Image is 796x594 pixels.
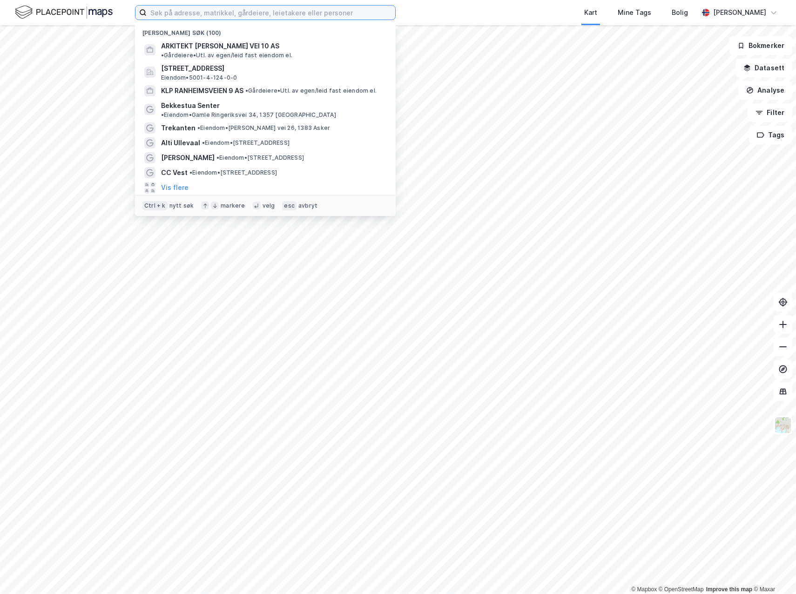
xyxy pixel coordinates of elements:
[298,202,317,209] div: avbryt
[161,111,164,118] span: •
[161,40,279,52] span: ARKITEKT [PERSON_NAME] VEI 10 AS
[729,36,792,55] button: Bokmerker
[197,124,330,132] span: Eiendom • [PERSON_NAME] vei 26, 1383 Asker
[672,7,688,18] div: Bolig
[189,169,277,176] span: Eiendom • [STREET_ADDRESS]
[147,6,395,20] input: Søk på adresse, matrikkel, gårdeiere, leietakere eller personer
[713,7,766,18] div: [PERSON_NAME]
[161,100,220,111] span: Bekkestua Senter
[216,154,304,162] span: Eiendom • [STREET_ADDRESS]
[774,416,792,434] img: Z
[618,7,651,18] div: Mine Tags
[735,59,792,77] button: Datasett
[202,139,205,146] span: •
[15,4,113,20] img: logo.f888ab2527a4732fd821a326f86c7f29.svg
[161,111,336,119] span: Eiendom • Gamle Ringeriksvei 34, 1357 [GEOGRAPHIC_DATA]
[749,549,796,594] iframe: Chat Widget
[161,182,189,193] button: Vis flere
[135,22,396,39] div: [PERSON_NAME] søk (100)
[161,74,237,81] span: Eiendom • 5001-4-124-0-0
[263,202,275,209] div: velg
[738,81,792,100] button: Analyse
[245,87,377,94] span: Gårdeiere • Utl. av egen/leid fast eiendom el.
[282,201,297,210] div: esc
[161,63,385,74] span: [STREET_ADDRESS]
[161,52,292,59] span: Gårdeiere • Utl. av egen/leid fast eiendom el.
[161,122,196,134] span: Trekanten
[142,201,168,210] div: Ctrl + k
[161,85,243,96] span: KLP RANHEIMSVEIEN 9 AS
[189,169,192,176] span: •
[245,87,248,94] span: •
[161,152,215,163] span: [PERSON_NAME]
[202,139,290,147] span: Eiendom • [STREET_ADDRESS]
[161,137,200,148] span: Alti Ullevaal
[169,202,194,209] div: nytt søk
[584,7,597,18] div: Kart
[706,586,752,593] a: Improve this map
[631,586,657,593] a: Mapbox
[659,586,704,593] a: OpenStreetMap
[221,202,245,209] div: markere
[161,167,188,178] span: CC Vest
[216,154,219,161] span: •
[748,103,792,122] button: Filter
[749,549,796,594] div: Kontrollprogram for chat
[161,52,164,59] span: •
[749,126,792,144] button: Tags
[197,124,200,131] span: •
